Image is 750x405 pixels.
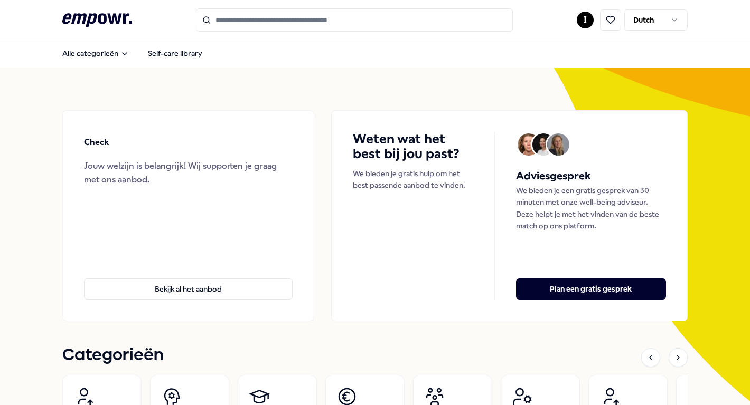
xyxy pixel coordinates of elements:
[139,43,211,64] a: Self-care library
[196,8,513,32] input: Search for products, categories or subcategories
[516,168,666,185] h5: Adviesgesprek
[84,136,109,149] p: Check
[518,133,540,156] img: Avatar
[516,185,666,232] p: We bieden je een gratis gesprek van 30 minuten met onze well-being adviseur. Deze helpt je met he...
[547,133,569,156] img: Avatar
[577,12,594,28] button: I
[353,168,473,191] p: We bieden je gratis hulp om het best passende aanbod te vinden.
[54,43,137,64] button: Alle categorieën
[532,133,555,156] img: Avatar
[84,262,293,300] a: Bekijk al het aanbod
[516,278,666,300] button: Plan een gratis gesprek
[353,132,473,161] h4: Weten wat het best bij jou past?
[84,278,293,300] button: Bekijk al het aanbod
[62,342,164,369] h1: Categorieën
[54,43,211,64] nav: Main
[84,159,293,186] div: Jouw welzijn is belangrijk! Wij supporten je graag met ons aanbod.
